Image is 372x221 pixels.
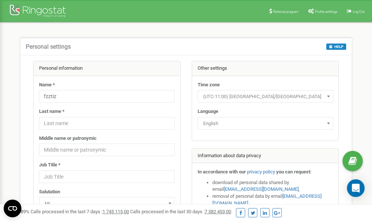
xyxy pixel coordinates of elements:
[198,90,333,103] span: (UTC-11:00) Pacific/Midway
[273,10,299,14] span: Referral program
[42,198,172,209] span: Mr.
[353,10,365,14] span: Log Out
[34,61,180,76] div: Personal information
[102,209,129,214] u: 1 745 115,00
[224,186,299,192] a: [EMAIL_ADDRESS][DOMAIN_NAME]
[347,179,365,197] div: Open Intercom Messenger
[198,169,246,175] strong: In accordance with our
[39,144,175,156] input: Middle name or patronymic
[212,179,333,193] li: download of personal data shared by email ,
[198,82,220,89] label: Time zone
[326,44,346,50] button: HELP
[212,193,333,207] li: removal of personal data by email ,
[200,91,331,102] span: (UTC-11:00) Pacific/Midway
[39,117,175,130] input: Last name
[130,209,231,214] span: Calls processed in the last 30 days :
[39,197,175,210] span: Mr.
[31,209,129,214] span: Calls processed in the last 7 days :
[26,44,71,50] h5: Personal settings
[39,108,65,115] label: Last name *
[39,82,55,89] label: Name *
[4,200,21,217] button: Open CMP widget
[39,162,60,169] label: Job Title *
[192,149,339,163] div: Information about data privacy
[247,169,275,175] a: privacy policy
[315,10,337,14] span: Profile settings
[192,61,339,76] div: Other settings
[39,135,97,142] label: Middle name or patronymic
[200,118,331,129] span: English
[205,209,231,214] u: 7 382 453,00
[276,169,312,175] strong: you can request:
[39,90,175,103] input: Name
[39,170,175,183] input: Job Title
[39,189,60,196] label: Salutation
[198,108,218,115] label: Language
[198,117,333,130] span: English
